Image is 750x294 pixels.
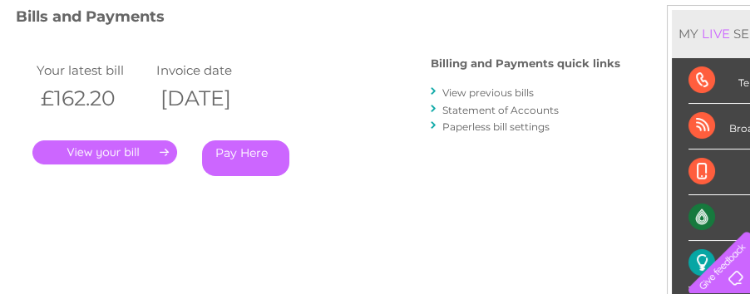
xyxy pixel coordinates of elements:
td: Invoice date [152,59,272,81]
h3: Bills and Payments [16,5,620,34]
h4: Billing and Payments quick links [431,57,620,70]
a: 0333 014 3131 [437,8,551,29]
a: Log out [695,71,734,83]
td: Your latest bill [32,59,152,81]
a: Water [457,71,489,83]
a: Contact [639,71,680,83]
img: logo.png [27,43,111,94]
a: Telecoms [545,71,595,83]
th: £162.20 [32,81,152,115]
a: Blog [605,71,629,83]
a: View previous bills [442,86,534,99]
a: Paperless bill settings [442,120,550,133]
th: [DATE] [152,81,272,115]
a: . [32,140,177,164]
a: Statement of Accounts [442,104,559,116]
a: Pay Here [202,140,289,176]
a: Energy [499,71,535,83]
div: LIVE [698,26,733,42]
